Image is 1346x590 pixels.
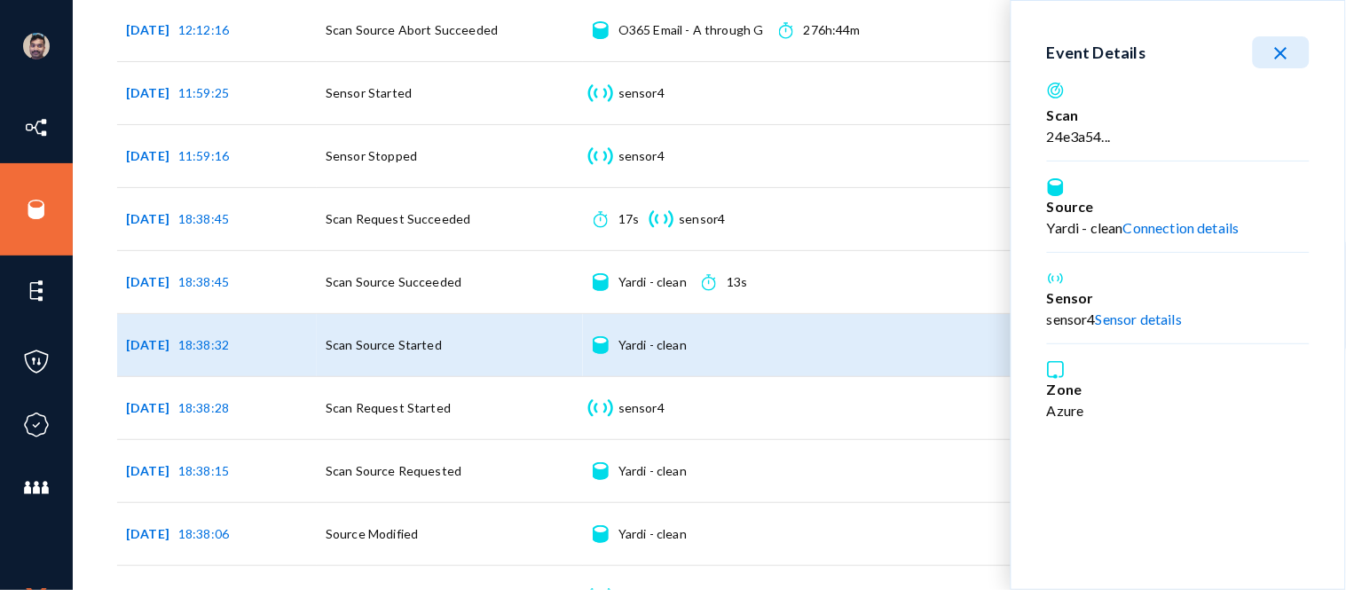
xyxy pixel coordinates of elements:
span: Scan Request Succeeded [326,211,471,226]
span: [DATE] [126,463,178,478]
div: Yardi - clean [618,462,687,480]
img: icon-inventory.svg [23,114,50,141]
img: icon-sensor.svg [586,147,615,165]
img: icon-elements.svg [23,278,50,304]
span: Scan Source Abort Succeeded [326,22,498,37]
div: sensor4 [618,399,665,417]
img: icon-sensor.svg [586,84,615,102]
span: Sensor Started [326,85,412,100]
span: Scan Source Succeeded [326,274,461,289]
span: 18:38:06 [178,526,229,541]
div: 17s [618,210,639,228]
div: Yardi - clean [618,273,687,291]
img: icon-members.svg [23,475,50,501]
img: icon-source.svg [593,273,608,291]
span: Scan Source Requested [326,463,461,478]
div: sensor4 [618,147,665,165]
img: icon-source.svg [593,525,608,543]
span: 18:38:15 [178,463,229,478]
span: 11:59:16 [178,148,229,163]
span: Scan Source Started [326,337,442,352]
div: O365 Email - A through G [618,21,764,39]
span: 18:38:45 [178,211,229,226]
span: [DATE] [126,211,178,226]
img: ACg8ocK1ZkZ6gbMmCU1AeqPIsBvrTWeY1xNXvgxNjkUXxjcqAiPEIvU=s96-c [23,33,50,59]
span: Source Modified [326,526,418,541]
img: icon-sensor.svg [586,399,615,417]
span: 18:38:28 [178,400,229,415]
span: 12:12:16 [178,22,229,37]
div: sensor4 [618,84,665,102]
img: icon-time.svg [702,273,715,291]
div: 276h:44m [804,21,861,39]
span: [DATE] [126,22,178,37]
span: 18:38:45 [178,274,229,289]
span: [DATE] [126,400,178,415]
div: Yardi - clean [618,336,687,354]
img: icon-compliance.svg [23,412,50,438]
img: icon-sources.svg [23,196,50,223]
div: 13s [727,273,747,291]
span: [DATE] [126,337,178,352]
span: [DATE] [126,526,178,541]
span: [DATE] [126,274,178,289]
span: [DATE] [126,148,178,163]
img: icon-sensor.svg [647,210,676,228]
img: icon-source.svg [593,462,608,480]
span: [DATE] [126,85,178,100]
img: icon-source.svg [593,21,608,39]
img: icon-time.svg [779,21,792,39]
img: icon-policies.svg [23,349,50,375]
div: sensor4 [679,210,725,228]
span: 18:38:32 [178,337,229,352]
div: Yardi - clean [618,525,687,543]
span: Sensor Stopped [326,148,417,163]
span: 11:59:25 [178,85,229,100]
img: icon-source.svg [593,336,608,354]
span: Scan Request Started [326,400,451,415]
img: icon-time.svg [594,210,607,228]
